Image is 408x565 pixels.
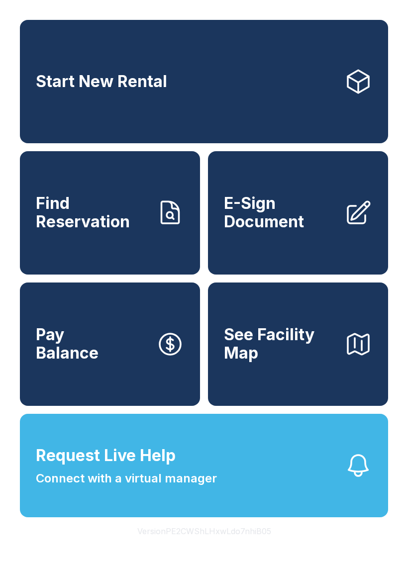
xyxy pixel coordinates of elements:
span: Find Reservation [36,194,148,231]
button: See Facility Map [208,282,388,406]
span: Start New Rental [36,73,167,91]
a: E-Sign Document [208,151,388,275]
a: PayBalance [20,282,200,406]
button: VersionPE2CWShLHxwLdo7nhiB05 [129,517,279,545]
span: See Facility Map [224,326,336,362]
span: E-Sign Document [224,194,336,231]
a: Find Reservation [20,151,200,275]
span: Pay Balance [36,326,99,362]
span: Connect with a virtual manager [36,470,217,487]
span: Request Live Help [36,444,176,468]
button: Request Live HelpConnect with a virtual manager [20,414,388,517]
a: Start New Rental [20,20,388,143]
